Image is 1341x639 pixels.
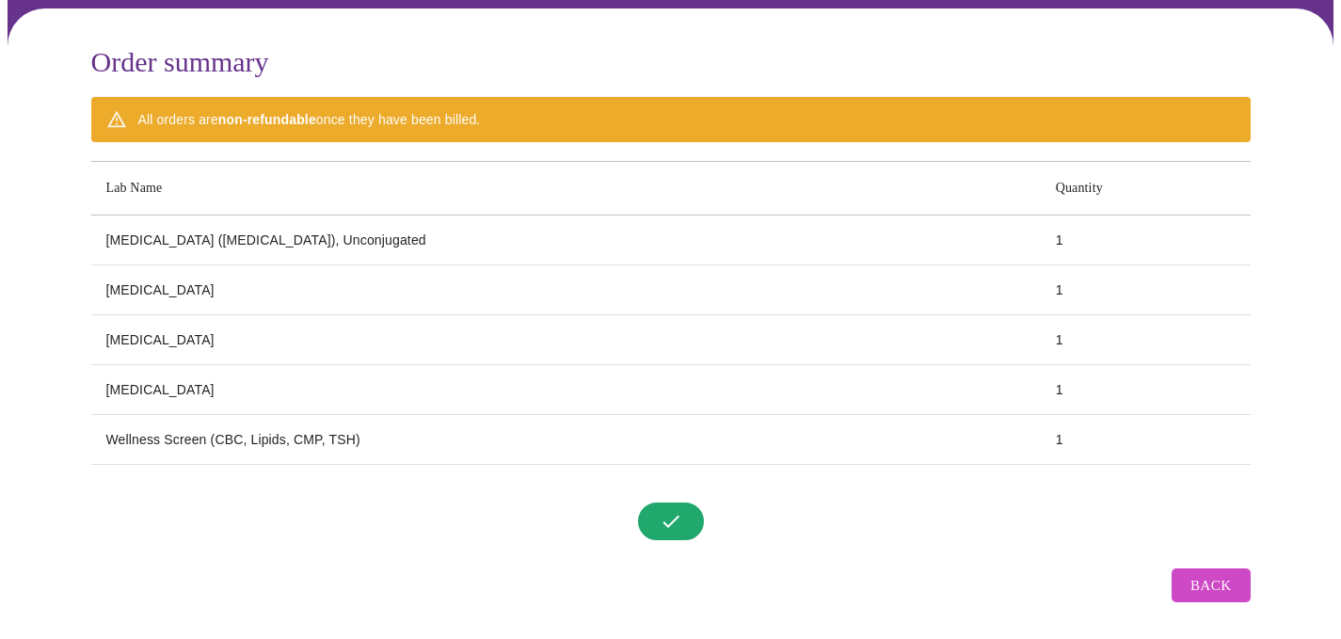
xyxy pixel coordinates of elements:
td: 1 [1041,315,1251,365]
th: Lab Name [91,162,1041,216]
td: [MEDICAL_DATA] ([MEDICAL_DATA]), Unconjugated [91,216,1041,265]
td: [MEDICAL_DATA] [91,365,1041,415]
td: 1 [1041,216,1251,265]
td: Wellness Screen (CBC, Lipids, CMP, TSH) [91,415,1041,465]
button: Back [1172,568,1250,602]
strong: non-refundable [218,112,316,127]
td: 1 [1041,415,1251,465]
td: 1 [1041,265,1251,315]
th: Quantity [1041,162,1251,216]
h3: Order summary [91,46,1251,78]
td: [MEDICAL_DATA] [91,265,1041,315]
div: All orders are once they have been billed. [138,103,481,136]
td: [MEDICAL_DATA] [91,315,1041,365]
span: Back [1190,573,1231,598]
td: 1 [1041,365,1251,415]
